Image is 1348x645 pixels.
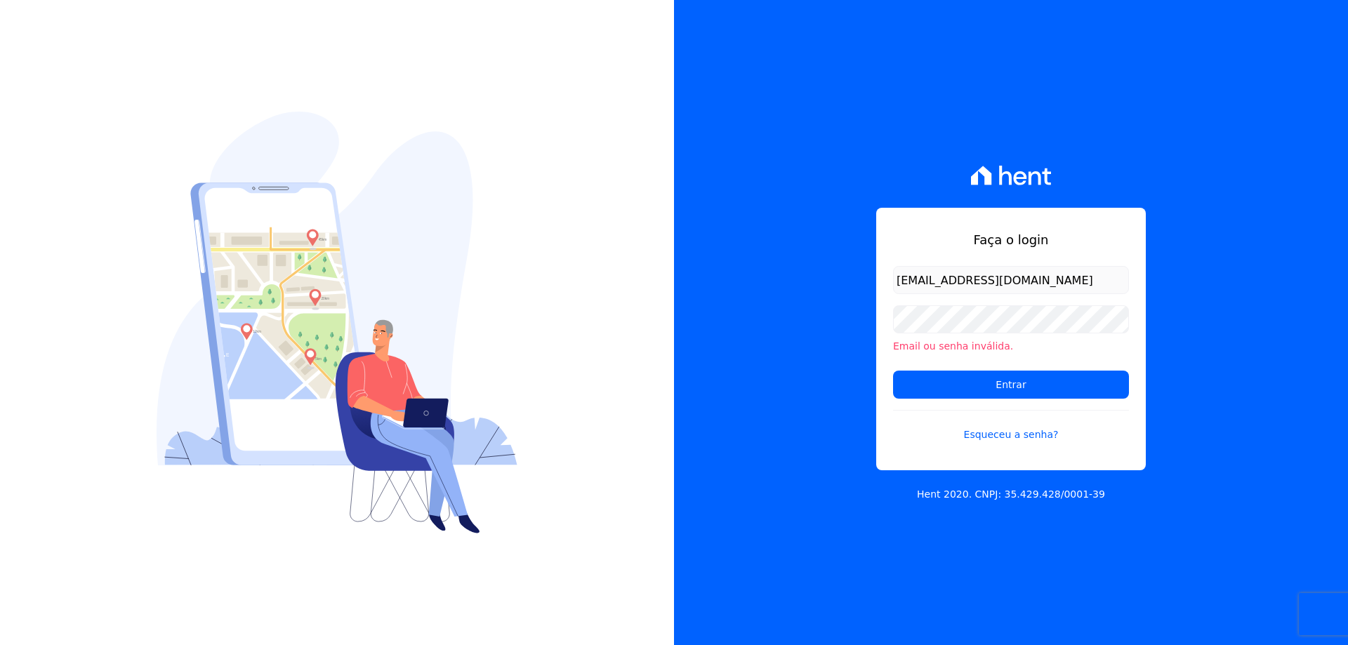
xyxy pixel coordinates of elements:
[893,410,1129,442] a: Esqueceu a senha?
[893,371,1129,399] input: Entrar
[893,339,1129,354] li: Email ou senha inválida.
[157,112,517,533] img: Login
[893,266,1129,294] input: Email
[893,230,1129,249] h1: Faça o login
[917,487,1105,502] p: Hent 2020. CNPJ: 35.429.428/0001-39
